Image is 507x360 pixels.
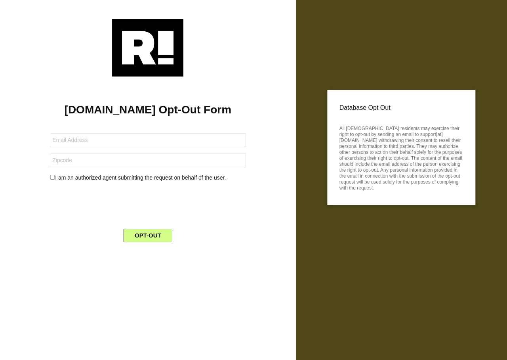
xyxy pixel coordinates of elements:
[88,188,208,219] iframe: reCAPTCHA
[339,123,463,191] p: All [DEMOGRAPHIC_DATA] residents may exercise their right to opt-out by sending an email to suppo...
[339,102,463,114] p: Database Opt Out
[124,229,172,242] button: OPT-OUT
[50,153,246,167] input: Zipcode
[112,19,183,77] img: Retention.com
[12,103,284,117] h1: [DOMAIN_NAME] Opt-Out Form
[44,174,252,182] div: I am an authorized agent submitting the request on behalf of the user.
[50,133,246,147] input: Email Address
